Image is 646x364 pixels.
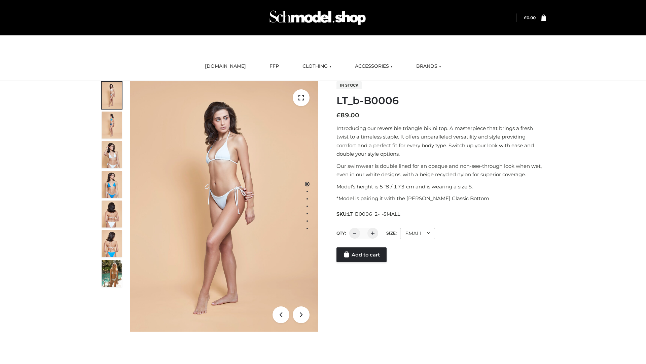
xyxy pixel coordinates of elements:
img: ArielClassicBikiniTop_CloudNine_AzureSky_OW114ECO_1 [130,81,318,332]
img: ArielClassicBikiniTop_CloudNine_AzureSky_OW114ECO_8-scaled.jpg [102,230,122,257]
img: ArielClassicBikiniTop_CloudNine_AzureSky_OW114ECO_3-scaled.jpg [102,141,122,168]
bdi: 89.00 [336,112,359,119]
div: SMALL [400,228,435,239]
a: BRANDS [411,59,446,74]
p: Our swimwear is double lined for an opaque and non-see-through look when wet, even in our white d... [336,162,546,179]
h1: LT_b-B0006 [336,95,546,107]
a: Add to cart [336,247,387,262]
p: *Model is pairing it with the [PERSON_NAME] Classic Bottom [336,194,546,203]
label: QTY: [336,231,346,236]
img: ArielClassicBikiniTop_CloudNine_AzureSky_OW114ECO_4-scaled.jpg [102,171,122,198]
img: Arieltop_CloudNine_AzureSky2.jpg [102,260,122,287]
img: ArielClassicBikiniTop_CloudNine_AzureSky_OW114ECO_2-scaled.jpg [102,112,122,139]
img: ArielClassicBikiniTop_CloudNine_AzureSky_OW114ECO_7-scaled.jpg [102,201,122,227]
bdi: 0.00 [524,15,536,20]
label: Size: [386,231,397,236]
p: Model’s height is 5 ‘8 / 173 cm and is wearing a size S. [336,182,546,191]
span: £ [336,112,340,119]
span: In stock [336,81,362,89]
a: £0.00 [524,15,536,20]
a: ACCESSORIES [350,59,398,74]
p: Introducing our reversible triangle bikini top. A masterpiece that brings a fresh twist to a time... [336,124,546,158]
a: [DOMAIN_NAME] [200,59,251,74]
img: Schmodel Admin 964 [267,4,368,31]
a: FFP [264,59,284,74]
span: LT_B0006_2-_-SMALL [348,211,400,217]
span: SKU: [336,210,401,218]
img: ArielClassicBikiniTop_CloudNine_AzureSky_OW114ECO_1-scaled.jpg [102,82,122,109]
span: £ [524,15,527,20]
a: CLOTHING [297,59,336,74]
